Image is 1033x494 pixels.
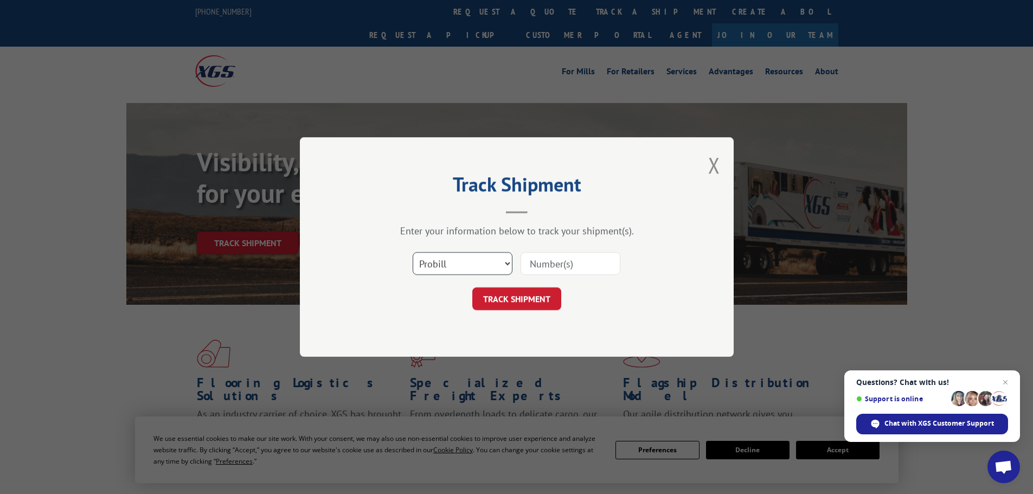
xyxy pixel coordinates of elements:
[708,151,720,179] button: Close modal
[856,414,1008,434] div: Chat with XGS Customer Support
[472,287,561,310] button: TRACK SHIPMENT
[856,395,947,403] span: Support is online
[999,376,1012,389] span: Close chat
[884,419,994,428] span: Chat with XGS Customer Support
[354,224,679,237] div: Enter your information below to track your shipment(s).
[856,378,1008,387] span: Questions? Chat with us!
[987,451,1020,483] div: Open chat
[354,177,679,197] h2: Track Shipment
[521,252,620,275] input: Number(s)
